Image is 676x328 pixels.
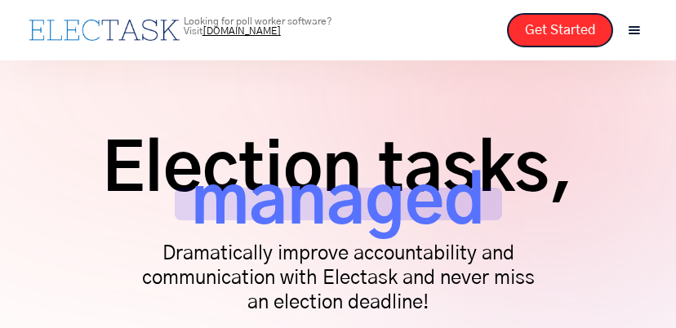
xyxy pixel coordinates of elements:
p: Dramatically improve accountability and communication with Electask and never miss an election de... [134,242,542,315]
a: [DOMAIN_NAME] [202,26,281,36]
span: managed [175,188,502,220]
a: home [24,16,184,45]
span: Election tasks, [102,155,574,188]
a: Get Started [507,13,613,47]
p: Looking for poll worker software? Visit [184,16,432,36]
div: menu [617,13,652,47]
